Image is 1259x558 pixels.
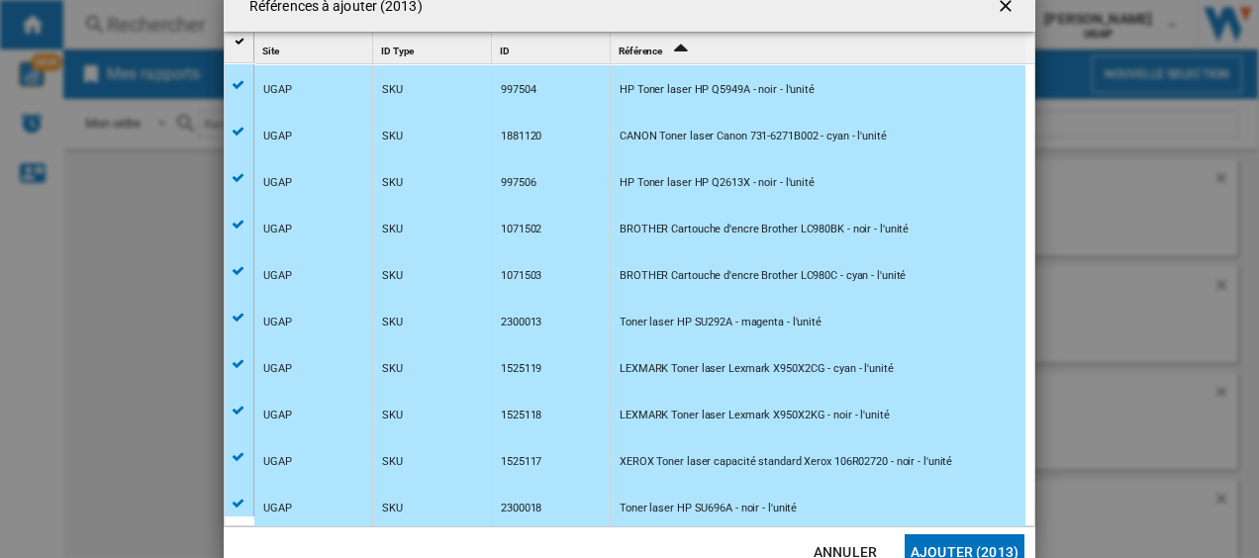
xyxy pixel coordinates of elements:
div: UGAP [263,393,292,438]
div: HP Toner laser HP Q2613X - noir - l'unité [620,160,815,206]
div: ID Type Sort None [377,33,491,63]
div: SKU [382,253,403,299]
div: SKU [382,486,403,531]
span: Site [262,46,279,56]
div: Sort None [377,33,491,63]
div: HP Toner laser HP Q5949A - noir - l'unité [620,67,815,113]
div: 1071503 [501,253,541,299]
div: UGAP [263,207,292,252]
div: 1525117 [501,439,541,485]
div: 1525119 [501,346,541,392]
div: SKU [382,67,403,113]
div: UGAP [263,67,292,113]
div: SKU [382,439,403,485]
span: Référence [619,46,662,56]
div: 1881120 [501,114,541,159]
div: UGAP [263,160,292,206]
span: ID [500,46,510,56]
div: 997506 [501,160,535,206]
div: 997504 [501,67,535,113]
div: SKU [382,393,403,438]
div: UGAP [263,253,292,299]
div: Sort None [496,33,610,63]
div: UGAP [263,300,292,345]
span: Sort Ascending [664,46,696,56]
div: UGAP [263,439,292,485]
div: Toner laser HP SU696A - noir - l'unité [620,486,797,531]
div: Toner laser HP SU292A - magenta - l'unité [620,300,822,345]
div: SKU [382,114,403,159]
div: UGAP [263,114,292,159]
div: Sort Ascending [615,33,1025,63]
div: ID Sort None [496,33,610,63]
div: 2300018 [501,486,541,531]
div: XEROX Toner laser capacité standard Xerox 106R02720 - noir - l'unité [620,439,952,485]
div: LEXMARK Toner laser Lexmark X950X2CG - cyan - l'unité [620,346,894,392]
div: BROTHER Cartouche d'encre Brother LC980BK - noir - l'unité [620,207,909,252]
div: LEXMARK Toner laser Lexmark X950X2KG - noir - l'unité [620,393,890,438]
div: UGAP [263,346,292,392]
div: 1071502 [501,207,541,252]
span: ID Type [381,46,414,56]
div: SKU [382,207,403,252]
div: 1525118 [501,393,541,438]
div: SKU [382,300,403,345]
div: CANON Toner laser Canon 731-6271B002 - cyan - l'unité [620,114,887,159]
div: Référence Sort Ascending [615,33,1025,63]
div: BROTHER Cartouche d'encre Brother LC980C - cyan - l'unité [620,253,906,299]
div: Sort None [258,33,372,63]
div: 2300013 [501,300,541,345]
div: Site Sort None [258,33,372,63]
div: UGAP [263,486,292,531]
div: SKU [382,346,403,392]
div: SKU [382,160,403,206]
